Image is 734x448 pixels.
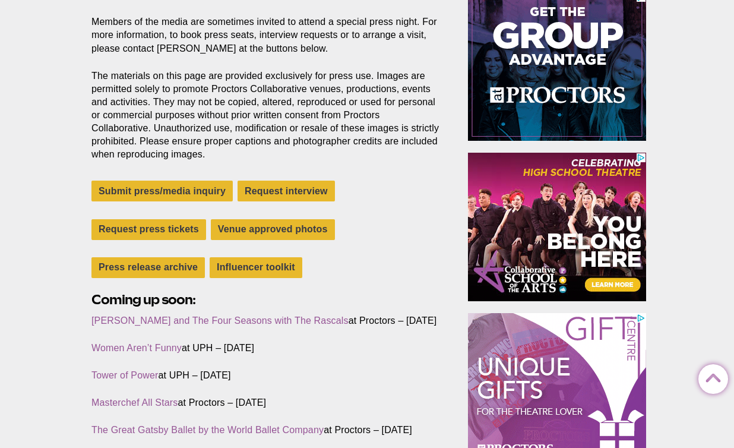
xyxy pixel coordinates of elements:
p: at Proctors – [DATE] [91,396,441,409]
p: at UPH – [DATE] [91,342,441,355]
a: Venue approved photos [211,219,335,240]
iframe: Advertisement [468,153,646,301]
a: [PERSON_NAME] and The Four Seasons with The Rascals [91,316,349,326]
h2: Coming up soon: [91,291,441,309]
a: Tower of Power [91,370,159,380]
a: Request interview [238,181,335,201]
a: Influencer toolkit [210,257,302,278]
p: Members of the media are sometimes invited to attend a special press night. For more information,... [91,2,441,55]
p: at Proctors – [DATE] [91,424,441,437]
a: Request press tickets [91,219,206,240]
p: The materials on this page are provided exclusively for press use. Images are permitted solely to... [91,70,441,162]
a: The Great Gatsby Ballet by the World Ballet Company [91,425,324,435]
p: at UPH – [DATE] [91,369,441,382]
a: Submit press/media inquiry [91,181,233,201]
a: Masterchef All Stars [91,397,178,408]
a: Press release archive [91,257,205,278]
a: Women Aren’t Funny [91,343,182,353]
a: Back to Top [698,365,722,389]
p: at Proctors – [DATE] [91,314,441,327]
